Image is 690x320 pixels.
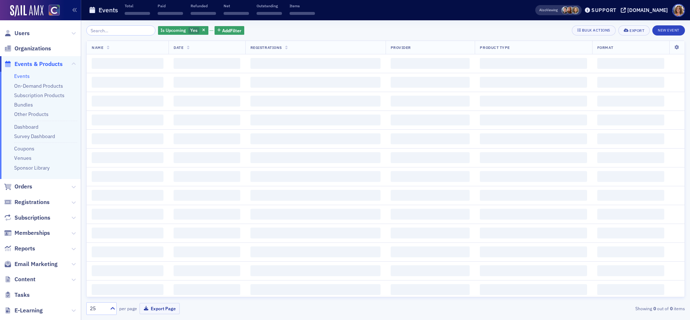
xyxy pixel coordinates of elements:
[224,3,249,8] p: Net
[4,198,50,206] a: Registrations
[480,133,587,144] span: ‌
[290,3,315,8] p: Items
[4,229,50,237] a: Memberships
[582,28,610,32] div: Bulk Actions
[391,246,470,257] span: ‌
[597,58,664,69] span: ‌
[250,133,381,144] span: ‌
[250,265,381,276] span: ‌
[4,60,63,68] a: Events & Products
[391,58,470,69] span: ‌
[4,29,30,37] a: Users
[14,124,38,130] a: Dashboard
[572,25,616,36] button: Bulk Actions
[629,29,644,33] div: Export
[250,190,381,201] span: ‌
[597,133,664,144] span: ‌
[14,214,50,222] span: Subscriptions
[480,190,587,201] span: ‌
[4,307,43,315] a: E-Learning
[480,171,587,182] span: ‌
[14,198,50,206] span: Registrations
[618,25,650,36] button: Export
[250,284,381,295] span: ‌
[4,183,32,191] a: Orders
[4,275,36,283] a: Content
[250,96,381,107] span: ‌
[174,58,240,69] span: ‌
[14,183,32,191] span: Orders
[14,133,55,140] a: Survey Dashboard
[4,291,30,299] a: Tasks
[92,246,163,257] span: ‌
[125,12,150,15] span: ‌
[539,8,558,13] span: Viewing
[391,152,470,163] span: ‌
[250,115,381,125] span: ‌
[250,45,282,50] span: Registrations
[4,45,51,53] a: Organizations
[174,152,240,163] span: ‌
[391,96,470,107] span: ‌
[174,265,240,276] span: ‌
[597,77,664,88] span: ‌
[158,26,208,35] div: Yes
[99,6,118,14] h1: Events
[652,25,685,36] button: New Event
[10,5,43,17] img: SailAMX
[92,58,163,69] span: ‌
[652,305,657,312] strong: 0
[391,190,470,201] span: ‌
[391,115,470,125] span: ‌
[669,305,674,312] strong: 0
[480,115,587,125] span: ‌
[539,8,546,12] div: Also
[14,229,50,237] span: Memberships
[158,3,183,8] p: Paid
[174,190,240,201] span: ‌
[222,27,241,34] span: Add Filter
[597,171,664,182] span: ‌
[140,303,180,314] button: Export Page
[92,96,163,107] span: ‌
[597,246,664,257] span: ‌
[391,45,411,50] span: Provider
[480,45,510,50] span: Product Type
[14,73,30,79] a: Events
[257,12,282,15] span: ‌
[561,7,569,14] span: Pamela Galey-Coleman
[92,209,163,220] span: ‌
[14,101,33,108] a: Bundles
[14,111,49,117] a: Other Products
[14,307,43,315] span: E-Learning
[92,190,163,201] span: ‌
[597,228,664,238] span: ‌
[119,305,137,312] label: per page
[480,265,587,276] span: ‌
[597,45,613,50] span: Format
[571,7,579,14] span: Lindsay Moore
[14,260,58,268] span: Email Marketing
[190,27,198,33] span: Yes
[672,4,685,17] span: Profile
[652,26,685,33] a: New Event
[391,265,470,276] span: ‌
[86,25,155,36] input: Search…
[174,96,240,107] span: ‌
[250,171,381,182] span: ‌
[627,7,668,13] div: [DOMAIN_NAME]
[92,77,163,88] span: ‌
[4,245,35,253] a: Reports
[92,265,163,276] span: ‌
[621,8,670,13] button: [DOMAIN_NAME]
[92,115,163,125] span: ‌
[480,96,587,107] span: ‌
[92,171,163,182] span: ‌
[224,12,249,15] span: ‌
[391,133,470,144] span: ‌
[174,115,240,125] span: ‌
[480,284,587,295] span: ‌
[597,115,664,125] span: ‌
[14,92,65,99] a: Subscription Products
